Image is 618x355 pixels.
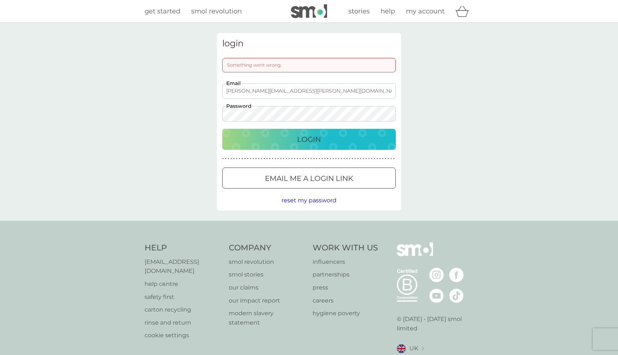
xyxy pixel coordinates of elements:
[191,7,242,15] span: smol revolution
[294,157,295,161] p: ●
[316,157,317,161] p: ●
[233,157,235,161] p: ●
[313,270,378,279] a: partnerships
[371,157,373,161] p: ●
[397,344,406,353] img: UK flag
[308,157,309,161] p: ●
[250,157,251,161] p: ●
[266,157,268,161] p: ●
[275,157,276,161] p: ●
[145,279,222,289] a: help centre
[313,309,378,318] a: hygiene poverty
[374,157,375,161] p: ●
[191,6,242,17] a: smol revolution
[377,157,378,161] p: ●
[409,344,418,353] span: UK
[305,157,306,161] p: ●
[406,7,445,15] span: my account
[229,309,306,327] a: modern slavery statement
[272,157,273,161] p: ●
[355,157,356,161] p: ●
[229,242,306,254] h4: Company
[297,134,321,145] p: Login
[291,157,293,161] p: ●
[310,157,312,161] p: ●
[145,6,180,17] a: get started
[286,157,287,161] p: ●
[455,4,473,18] div: basket
[422,347,424,351] img: select a new location
[302,157,304,161] p: ●
[229,270,306,279] a: smol stories
[222,129,396,150] button: Login
[348,7,370,15] span: stories
[297,157,298,161] p: ●
[381,6,395,17] a: help
[231,157,232,161] p: ●
[222,58,396,72] div: Something went wrong.
[229,257,306,267] a: smol revolution
[145,318,222,327] a: rinse and return
[222,157,224,161] p: ●
[278,157,279,161] p: ●
[280,157,282,161] p: ●
[406,6,445,17] a: my account
[145,292,222,302] a: safety first
[229,283,306,292] a: our claims
[236,157,237,161] p: ●
[357,157,359,161] p: ●
[363,157,364,161] p: ●
[244,157,246,161] p: ●
[330,157,331,161] p: ●
[145,331,222,340] a: cookie settings
[327,157,329,161] p: ●
[145,257,222,276] a: [EMAIL_ADDRESS][DOMAIN_NAME]
[225,157,227,161] p: ●
[388,157,389,161] p: ●
[332,157,334,161] p: ●
[335,157,337,161] p: ●
[288,157,290,161] p: ●
[390,157,392,161] p: ●
[429,268,444,282] img: visit the smol Instagram page
[397,314,474,333] p: © [DATE] - [DATE] smol limited
[263,157,265,161] p: ●
[145,242,222,254] h4: Help
[379,157,381,161] p: ●
[239,157,240,161] p: ●
[313,283,378,292] a: press
[145,305,222,314] a: carton recycling
[261,157,262,161] p: ●
[397,242,433,267] img: smol
[352,157,353,161] p: ●
[449,288,464,303] img: visit the smol Tiktok page
[247,157,249,161] p: ●
[341,157,342,161] p: ●
[253,157,254,161] p: ●
[381,7,395,15] span: help
[300,157,301,161] p: ●
[222,168,396,189] button: Email me a login link
[229,296,306,305] p: our impact report
[313,257,378,267] a: influencers
[313,296,378,305] a: careers
[368,157,370,161] p: ●
[349,157,351,161] p: ●
[283,157,284,161] p: ●
[313,242,378,254] h4: Work With Us
[228,157,229,161] p: ●
[385,157,386,161] p: ●
[360,157,361,161] p: ●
